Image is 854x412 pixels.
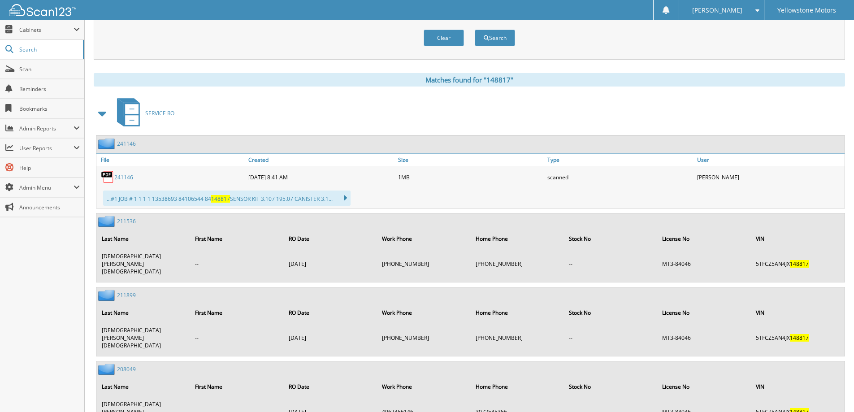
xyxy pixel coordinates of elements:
[19,164,80,172] span: Help
[751,249,844,279] td: 5TFCZ5AN4JX
[751,377,844,396] th: VIN
[19,184,74,191] span: Admin Menu
[658,323,750,353] td: MT3-84046
[19,65,80,73] span: Scan
[809,369,854,412] iframe: Chat Widget
[658,304,750,322] th: License No
[777,8,836,13] span: Yellowstone Motors
[396,168,546,186] div: 1MB
[790,260,809,268] span: 148817
[103,191,351,206] div: ...#1 JOB # 1 1 1 1 13538693 84106544 84 SENSOR KIT 3.107 195.07 CANISTER 3.1...
[145,109,174,117] span: SERVICE RO
[424,30,464,46] button: Clear
[471,304,564,322] th: Home Phone
[471,230,564,248] th: Home Phone
[191,377,283,396] th: First Name
[377,377,470,396] th: Work Phone
[377,323,470,353] td: [PHONE_NUMBER]
[377,249,470,279] td: [PHONE_NUMBER]
[284,377,377,396] th: RO Date
[246,154,396,166] a: Created
[117,140,136,147] a: 241146
[284,249,377,279] td: [DATE]
[284,304,377,322] th: RO Date
[790,334,809,342] span: 148817
[246,168,396,186] div: [DATE] 8:41 AM
[97,249,190,279] td: [DEMOGRAPHIC_DATA][PERSON_NAME] [DEMOGRAPHIC_DATA]
[97,323,190,353] td: [DEMOGRAPHIC_DATA][PERSON_NAME] [DEMOGRAPHIC_DATA]
[695,168,845,186] div: [PERSON_NAME]
[471,377,564,396] th: Home Phone
[564,230,657,248] th: Stock No
[19,144,74,152] span: User Reports
[564,377,657,396] th: Stock No
[564,323,657,353] td: --
[101,170,114,184] img: PDF.png
[692,8,742,13] span: [PERSON_NAME]
[114,173,133,181] a: 241146
[191,304,283,322] th: First Name
[19,26,74,34] span: Cabinets
[564,304,657,322] th: Stock No
[97,230,190,248] th: Last Name
[19,46,78,53] span: Search
[19,125,74,132] span: Admin Reports
[377,304,470,322] th: Work Phone
[117,291,136,299] a: 211899
[191,230,283,248] th: First Name
[545,168,695,186] div: scanned
[19,105,80,113] span: Bookmarks
[98,364,117,375] img: folder2.png
[98,138,117,149] img: folder2.png
[471,323,564,353] td: [PHONE_NUMBER]
[284,323,377,353] td: [DATE]
[545,154,695,166] a: Type
[284,230,377,248] th: RO Date
[191,249,283,279] td: --
[475,30,515,46] button: Search
[471,249,564,279] td: [PHONE_NUMBER]
[658,230,750,248] th: License No
[98,290,117,301] img: folder2.png
[658,249,750,279] td: MT3-84046
[94,73,845,87] div: Matches found for "148817"
[191,323,283,353] td: --
[117,365,136,373] a: 208049
[695,154,845,166] a: User
[112,95,174,131] a: SERVICE RO
[97,304,190,322] th: Last Name
[19,204,80,211] span: Announcements
[19,85,80,93] span: Reminders
[751,304,844,322] th: VIN
[98,216,117,227] img: folder2.png
[751,323,844,353] td: 5TFCZ5AN4JX
[211,195,230,203] span: 148817
[97,377,190,396] th: Last Name
[658,377,750,396] th: License No
[564,249,657,279] td: --
[377,230,470,248] th: Work Phone
[9,4,76,16] img: scan123-logo-white.svg
[96,154,246,166] a: File
[117,217,136,225] a: 211536
[751,230,844,248] th: VIN
[396,154,546,166] a: Size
